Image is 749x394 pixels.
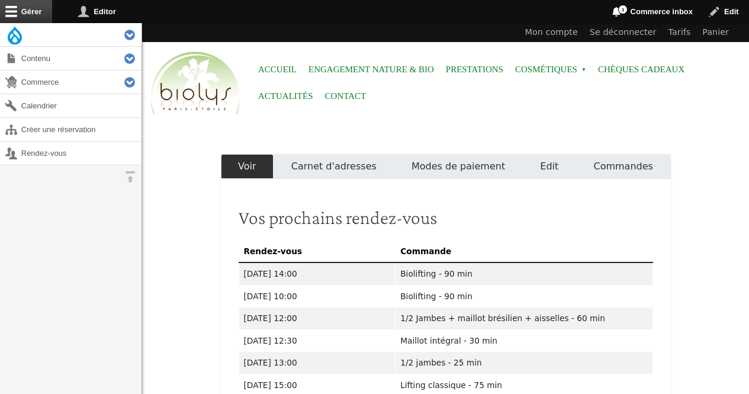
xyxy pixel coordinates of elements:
[118,165,142,188] button: Orientation horizontale
[446,56,503,83] a: Prestations
[325,83,367,110] a: Contact
[523,154,576,179] a: Edit
[244,380,297,390] time: [DATE] 15:00
[581,68,586,72] span: »
[221,154,671,179] nav: Onglets
[244,358,297,367] time: [DATE] 13:00
[244,269,297,278] time: [DATE] 14:00
[258,83,313,110] a: Actualités
[584,23,663,42] a: Se déconnecter
[396,307,652,330] td: 1/2 Jambes + maillot brésilien + aisselles - 60 min
[244,336,297,345] time: [DATE] 12:30
[221,154,274,179] a: Voir
[396,352,652,374] td: 1/2 jambes - 25 min
[515,56,586,83] span: Cosmétiques
[696,23,735,42] a: Panier
[618,5,628,14] span: 1
[148,50,243,117] img: Accueil
[576,154,671,179] a: Commandes
[244,292,297,301] time: [DATE] 10:00
[598,56,684,83] a: Chèques cadeaux
[239,240,396,262] th: Rendez-vous
[274,154,394,179] a: Carnet d'adresses
[244,313,297,323] time: [DATE] 12:00
[396,285,652,307] td: Biolifting - 90 min
[663,23,697,42] a: Tarifs
[394,154,522,179] a: Modes de paiement
[396,262,652,285] td: Biolifting - 90 min
[519,23,584,42] a: Mon compte
[239,206,653,229] h2: Vos prochains rendez-vous
[258,56,297,83] a: Accueil
[308,56,434,83] a: Engagement Nature & Bio
[396,240,652,262] th: Commande
[396,329,652,352] td: Maillot intégral - 30 min
[142,23,749,124] header: Entête du site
